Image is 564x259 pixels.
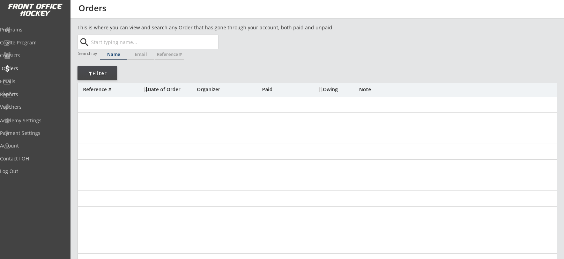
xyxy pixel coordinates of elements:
[197,87,260,92] div: Organizer
[262,87,300,92] div: Paid
[2,66,65,71] div: Orders
[155,52,184,57] div: Reference #
[319,87,359,92] div: Owing
[127,52,154,57] div: Email
[79,37,90,48] button: search
[90,35,218,49] input: Start typing name...
[77,70,117,77] div: Filter
[77,24,372,31] div: This is where you can view and search any Order that has gone through your account, both paid and...
[78,51,98,56] div: Search by
[143,87,195,92] div: Date of Order
[83,87,140,92] div: Reference #
[359,87,557,92] div: Note
[100,52,127,57] div: Name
